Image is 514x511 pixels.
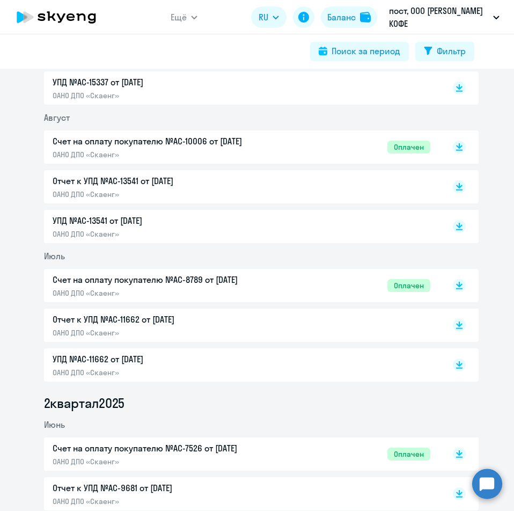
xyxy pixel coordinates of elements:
[53,442,430,466] a: Счет на оплату покупателю №AC-7526 от [DATE]ОАНО ДПО «Скаенг»Оплачен
[53,229,278,239] p: ОАНО ДПО «Скаенг»
[53,135,278,148] p: Счет на оплату покупателю №AC-10006 от [DATE]
[327,11,356,24] div: Баланс
[44,395,479,412] li: 2 квартал 2025
[310,42,409,61] button: Поиск за период
[53,457,278,466] p: ОАНО ДПО «Скаенг»
[384,4,505,30] button: пост, ООО [PERSON_NAME] КОФЕ
[53,353,278,366] p: УПД №AC-11662 от [DATE]
[53,76,430,100] a: УПД №AC-15337 от [DATE]ОАНО ДПО «Скаенг»
[332,45,400,57] div: Поиск за период
[415,42,474,61] button: Фильтр
[44,419,65,430] span: Июнь
[53,273,278,286] p: Счет на оплату покупателю №AC-8789 от [DATE]
[53,189,278,199] p: ОАНО ДПО «Скаенг»
[171,6,197,28] button: Ещё
[389,4,489,30] p: пост, ООО [PERSON_NAME] КОФЕ
[387,448,430,461] span: Оплачен
[251,6,287,28] button: RU
[53,174,278,187] p: Отчет к УПД №AC-13541 от [DATE]
[387,141,430,154] span: Оплачен
[53,76,278,89] p: УПД №AC-15337 от [DATE]
[53,214,278,227] p: УПД №AC-13541 от [DATE]
[53,481,430,506] a: Отчет к УПД №AC-9681 от [DATE]ОАНО ДПО «Скаенг»
[360,12,371,23] img: balance
[53,214,430,239] a: УПД №AC-13541 от [DATE]ОАНО ДПО «Скаенг»
[53,353,430,377] a: УПД №AC-11662 от [DATE]ОАНО ДПО «Скаенг»
[53,174,430,199] a: Отчет к УПД №AC-13541 от [DATE]ОАНО ДПО «Скаенг»
[321,6,377,28] button: Балансbalance
[437,45,466,57] div: Фильтр
[53,368,278,377] p: ОАНО ДПО «Скаенг»
[53,135,430,159] a: Счет на оплату покупателю №AC-10006 от [DATE]ОАНО ДПО «Скаенг»Оплачен
[259,11,268,24] span: RU
[53,313,278,326] p: Отчет к УПД №AC-11662 от [DATE]
[53,442,278,455] p: Счет на оплату покупателю №AC-7526 от [DATE]
[53,497,278,506] p: ОАНО ДПО «Скаенг»
[387,279,430,292] span: Оплачен
[53,313,430,338] a: Отчет к УПД №AC-11662 от [DATE]ОАНО ДПО «Скаенг»
[53,273,430,298] a: Счет на оплату покупателю №AC-8789 от [DATE]ОАНО ДПО «Скаенг»Оплачен
[53,150,278,159] p: ОАНО ДПО «Скаенг»
[53,481,278,494] p: Отчет к УПД №AC-9681 от [DATE]
[53,288,278,298] p: ОАНО ДПО «Скаенг»
[53,91,278,100] p: ОАНО ДПО «Скаенг»
[44,251,65,261] span: Июль
[171,11,187,24] span: Ещё
[44,112,70,123] span: Август
[53,328,278,338] p: ОАНО ДПО «Скаенг»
